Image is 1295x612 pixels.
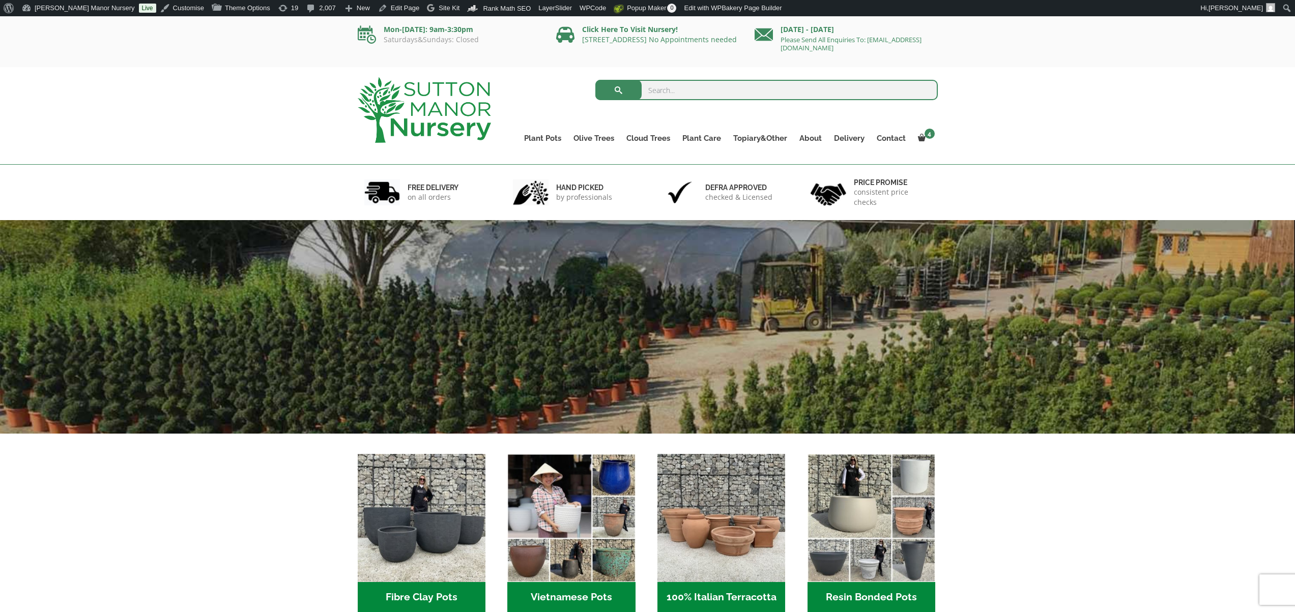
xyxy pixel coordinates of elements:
[358,454,485,582] img: Home - 8194B7A3 2818 4562 B9DD 4EBD5DC21C71 1 105 c 1
[364,179,400,205] img: 1.jpg
[567,131,620,145] a: Olive Trees
[139,4,156,13] a: Live
[781,35,922,52] a: Please Send All Enquiries To: [EMAIL_ADDRESS][DOMAIN_NAME]
[854,178,931,187] h6: Price promise
[358,77,491,143] img: logo
[1208,4,1263,12] span: [PERSON_NAME]
[727,131,793,145] a: Topiary&Other
[595,80,938,100] input: Search...
[358,23,541,36] p: Mon-[DATE]: 9am-3:30pm
[912,131,938,145] a: 4
[871,131,912,145] a: Contact
[925,129,935,139] span: 4
[518,131,567,145] a: Plant Pots
[507,454,635,582] img: Home - 6E921A5B 9E2F 4B13 AB99 4EF601C89C59 1 105 c
[811,177,846,208] img: 4.jpg
[582,24,678,34] a: Click Here To Visit Nursery!
[705,192,772,202] p: checked & Licensed
[556,192,612,202] p: by professionals
[620,131,676,145] a: Cloud Trees
[483,5,531,12] span: Rank Math SEO
[556,183,612,192] h6: hand picked
[439,4,459,12] span: Site Kit
[513,179,549,205] img: 2.jpg
[705,183,772,192] h6: Defra approved
[676,131,727,145] a: Plant Care
[358,36,541,44] p: Saturdays&Sundays: Closed
[808,454,935,582] img: Home - 67232D1B A461 444F B0F6 BDEDC2C7E10B 1 105 c
[755,23,938,36] p: [DATE] - [DATE]
[408,192,458,202] p: on all orders
[582,35,737,44] a: [STREET_ADDRESS] No Appointments needed
[854,187,931,207] p: consistent price checks
[662,179,698,205] img: 3.jpg
[793,131,828,145] a: About
[657,454,785,582] img: Home - 1B137C32 8D99 4B1A AA2F 25D5E514E47D 1 105 c
[408,183,458,192] h6: FREE DELIVERY
[828,131,871,145] a: Delivery
[667,4,676,13] span: 0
